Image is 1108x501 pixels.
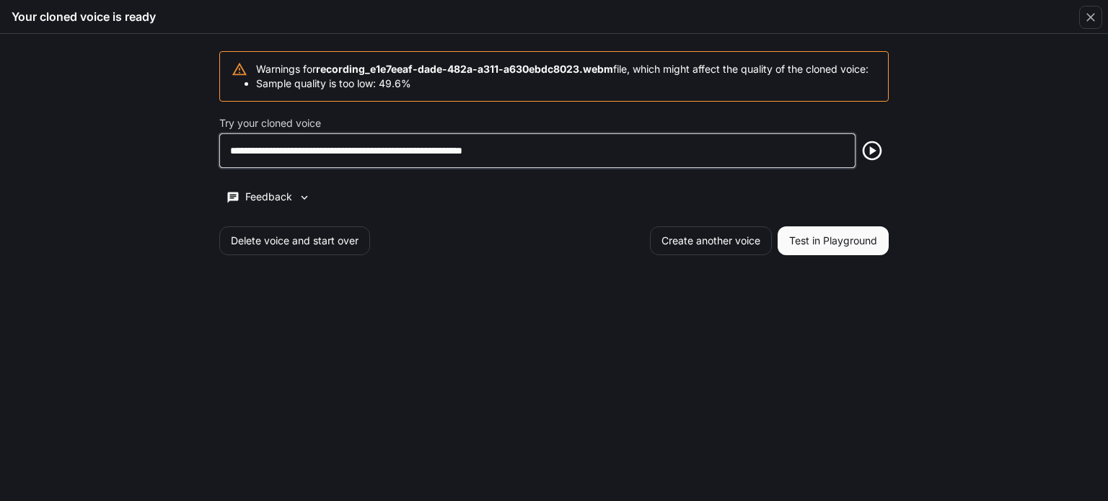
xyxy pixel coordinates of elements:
h5: Your cloned voice is ready [12,9,156,25]
button: Create another voice [650,226,772,255]
button: Test in Playground [778,226,889,255]
li: Sample quality is too low: 49.6% [256,76,869,91]
div: Warnings for file, which might affect the quality of the cloned voice: [256,56,869,97]
button: Feedback [219,185,317,209]
button: Delete voice and start over [219,226,370,255]
p: Try your cloned voice [219,118,321,128]
b: recording_e1e7eeaf-dade-482a-a311-a630ebdc8023.webm [316,63,613,75]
